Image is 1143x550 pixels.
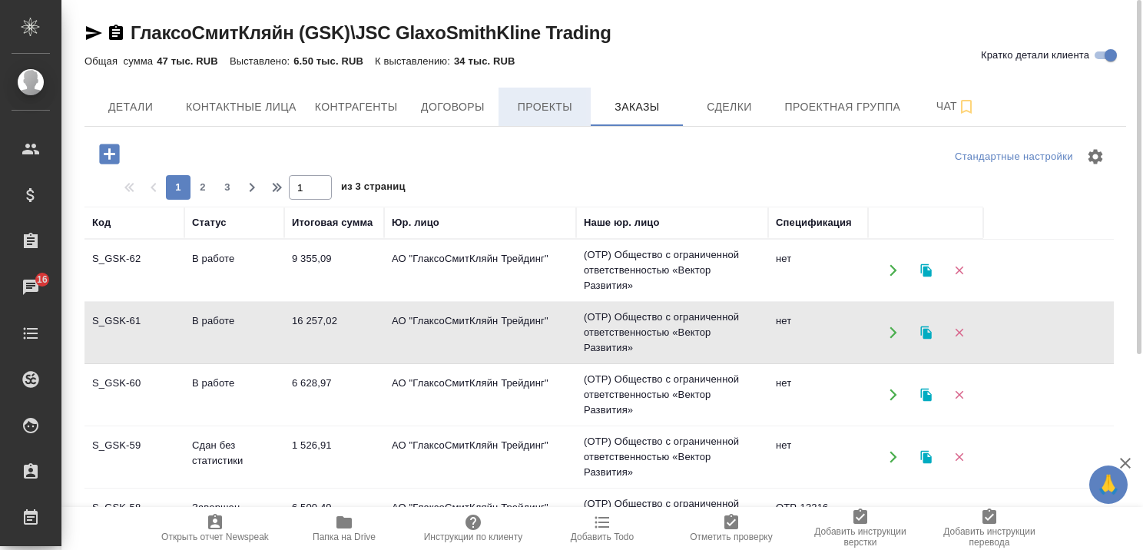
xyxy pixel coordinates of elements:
button: Клонировать [910,317,942,349]
button: Отметить проверку [667,507,796,550]
span: Настроить таблицу [1077,138,1114,175]
button: Клонировать [910,504,942,535]
td: нет [768,430,868,484]
div: Спецификация [776,215,852,230]
span: Открыть отчет Newspeak [161,532,269,542]
button: Клонировать [910,255,942,287]
button: Открыть [877,255,909,287]
button: Папка на Drive [280,507,409,550]
span: Инструкции по клиенту [424,532,523,542]
button: Удалить [943,379,975,411]
td: S_GSK-62 [84,244,184,297]
button: Клонировать [910,379,942,411]
td: 9 355,09 [284,244,384,297]
td: Сдан без статистики [184,430,284,484]
td: В работе [184,244,284,297]
span: Проекты [508,98,581,117]
button: Открыть [877,504,909,535]
button: Скопировать ссылку [107,24,125,42]
span: 2 [190,180,215,195]
td: 6 628,97 [284,368,384,422]
td: (OTP) Общество с ограниченной ответственностью «Вектор Развития» [576,364,768,426]
button: 2 [190,175,215,200]
span: Отметить проверку [690,532,772,542]
td: (OTP) Общество с ограниченной ответственностью «Вектор Развития» [576,302,768,363]
span: Детали [94,98,167,117]
span: из 3 страниц [341,177,406,200]
td: нет [768,244,868,297]
span: 🙏 [1095,469,1121,501]
td: АО "ГлаксоСмитКляйн Трейдинг" [384,368,576,422]
td: В работе [184,368,284,422]
td: 6 500,49 [284,492,384,546]
p: Общая сумма [84,55,157,67]
td: S_GSK-58 [84,492,184,546]
span: Заказы [600,98,674,117]
svg: Подписаться [957,98,976,116]
span: Добавить инструкции верстки [805,526,916,548]
span: Чат [919,97,992,116]
a: ГлаксоСмитКляйн (GSK)\JSC GlaxoSmithKline Trading [131,22,611,43]
span: 3 [215,180,240,195]
button: Добавить Todo [538,507,667,550]
td: 16 257,02 [284,306,384,359]
a: 16 [4,268,58,306]
td: OTP-13216 [768,492,868,546]
td: S_GSK-61 [84,306,184,359]
button: Удалить [943,504,975,535]
p: 6.50 тыс. RUB [293,55,375,67]
button: Добавить инструкции верстки [796,507,925,550]
td: нет [768,368,868,422]
span: Проектная группа [784,98,900,117]
button: Скопировать ссылку для ЯМессенджера [84,24,103,42]
p: К выставлению: [375,55,454,67]
td: S_GSK-59 [84,430,184,484]
div: Код [92,215,111,230]
span: Договоры [416,98,489,117]
span: Добавить Todo [571,532,634,542]
button: 🙏 [1089,466,1128,504]
span: Сделки [692,98,766,117]
button: Добавить инструкции перевода [925,507,1054,550]
td: (OTP) Общество с ограниченной ответственностью «Вектор Развития» [576,489,768,550]
td: В работе [184,306,284,359]
button: Удалить [943,442,975,473]
button: 3 [215,175,240,200]
p: Выставлено: [230,55,293,67]
div: Статус [192,215,227,230]
button: Клонировать [910,442,942,473]
span: Кратко детали клиента [981,48,1089,63]
td: (OTP) Общество с ограниченной ответственностью «Вектор Развития» [576,426,768,488]
span: Папка на Drive [313,532,376,542]
button: Удалить [943,255,975,287]
span: Добавить инструкции перевода [934,526,1045,548]
div: Юр. лицо [392,215,439,230]
button: Инструкции по клиенту [409,507,538,550]
td: АО "ГлаксоСмитКляйн Трейдинг" [384,244,576,297]
button: Добавить проект [88,138,131,170]
div: Наше юр. лицо [584,215,660,230]
td: АО "ГлаксоСмитКляйн Трейдинг" [384,430,576,484]
td: S_GSK-60 [84,368,184,422]
button: Удалить [943,317,975,349]
span: Контактные лица [186,98,297,117]
span: 16 [28,272,57,287]
button: Открыть [877,442,909,473]
button: Открыть [877,317,909,349]
button: Открыть отчет Newspeak [151,507,280,550]
td: 1 526,91 [284,430,384,484]
p: 47 тыс. RUB [157,55,230,67]
span: Контрагенты [315,98,398,117]
div: Итоговая сумма [292,215,373,230]
p: 34 тыс. RUB [454,55,527,67]
td: нет [768,306,868,359]
td: Завершен [184,492,284,546]
td: (OTP) Общество с ограниченной ответственностью «Вектор Развития» [576,240,768,301]
td: АО "ГлаксоСмитКляйн Трейдинг" [384,306,576,359]
button: Открыть [877,379,909,411]
td: АО "ГлаксоСмитКляйн Трейдинг" [384,492,576,546]
div: split button [951,145,1077,169]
